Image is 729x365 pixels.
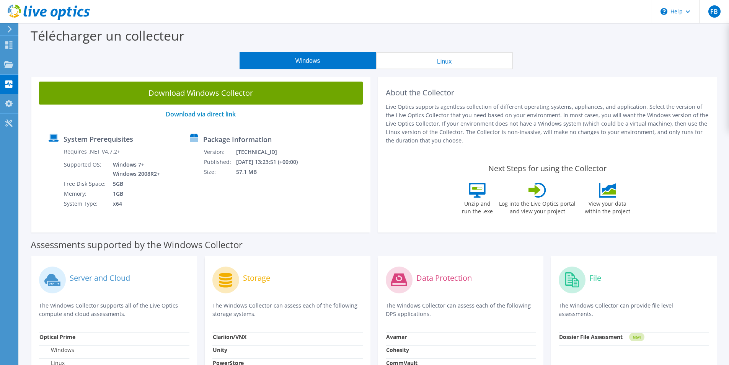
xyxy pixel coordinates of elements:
[70,274,130,282] label: Server and Cloud
[64,189,107,199] td: Memory:
[64,148,120,155] label: Requires .NET V4.7.2+
[64,135,133,143] label: System Prerequisites
[661,8,667,15] svg: \n
[633,335,641,339] tspan: NEW!
[213,333,246,340] strong: Clariion/VNX
[39,333,75,340] strong: Optical Prime
[386,346,409,354] strong: Cohesity
[64,179,107,189] td: Free Disk Space:
[107,179,161,189] td: 5GB
[39,82,363,105] a: Download Windows Collector
[212,301,363,318] p: The Windows Collector can assess each of the following storage systems.
[39,301,189,318] p: The Windows Collector supports all of the Live Optics compute and cloud assessments.
[236,157,308,167] td: [DATE] 13:23:51 (+00:00)
[243,274,270,282] label: Storage
[31,27,184,44] label: Télécharger un collecteur
[236,167,308,177] td: 57.1 MB
[204,147,236,157] td: Version:
[386,301,536,318] p: The Windows Collector can assess each of the following DPS applications.
[64,160,107,179] td: Supported OS:
[416,274,472,282] label: Data Protection
[107,199,161,209] td: x64
[580,198,635,215] label: View your data within the project
[213,346,227,354] strong: Unity
[236,147,308,157] td: [TECHNICAL_ID]
[204,167,236,177] td: Size:
[107,189,161,199] td: 1GB
[589,274,601,282] label: File
[499,198,576,215] label: Log into the Live Optics portal and view your project
[460,198,495,215] label: Unzip and run the .exe
[64,199,107,209] td: System Type:
[376,52,513,69] button: Linux
[39,346,74,354] label: Windows
[559,333,623,340] strong: Dossier File Assessment
[488,164,607,173] label: Next Steps for using the Collector
[203,136,272,143] label: Package Information
[31,241,243,249] label: Assessments supported by the Windows Collector
[240,52,376,69] button: Windows
[386,333,407,340] strong: Avamar
[559,301,709,318] p: The Windows Collector can provide file level assessments.
[386,103,709,145] p: Live Optics supports agentless collection of different operating systems, appliances, and applica...
[386,88,709,97] h2: About the Collector
[708,5,721,18] span: FB
[107,160,161,179] td: Windows 7+ Windows 2008R2+
[166,110,236,118] a: Download via direct link
[204,157,236,167] td: Published:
